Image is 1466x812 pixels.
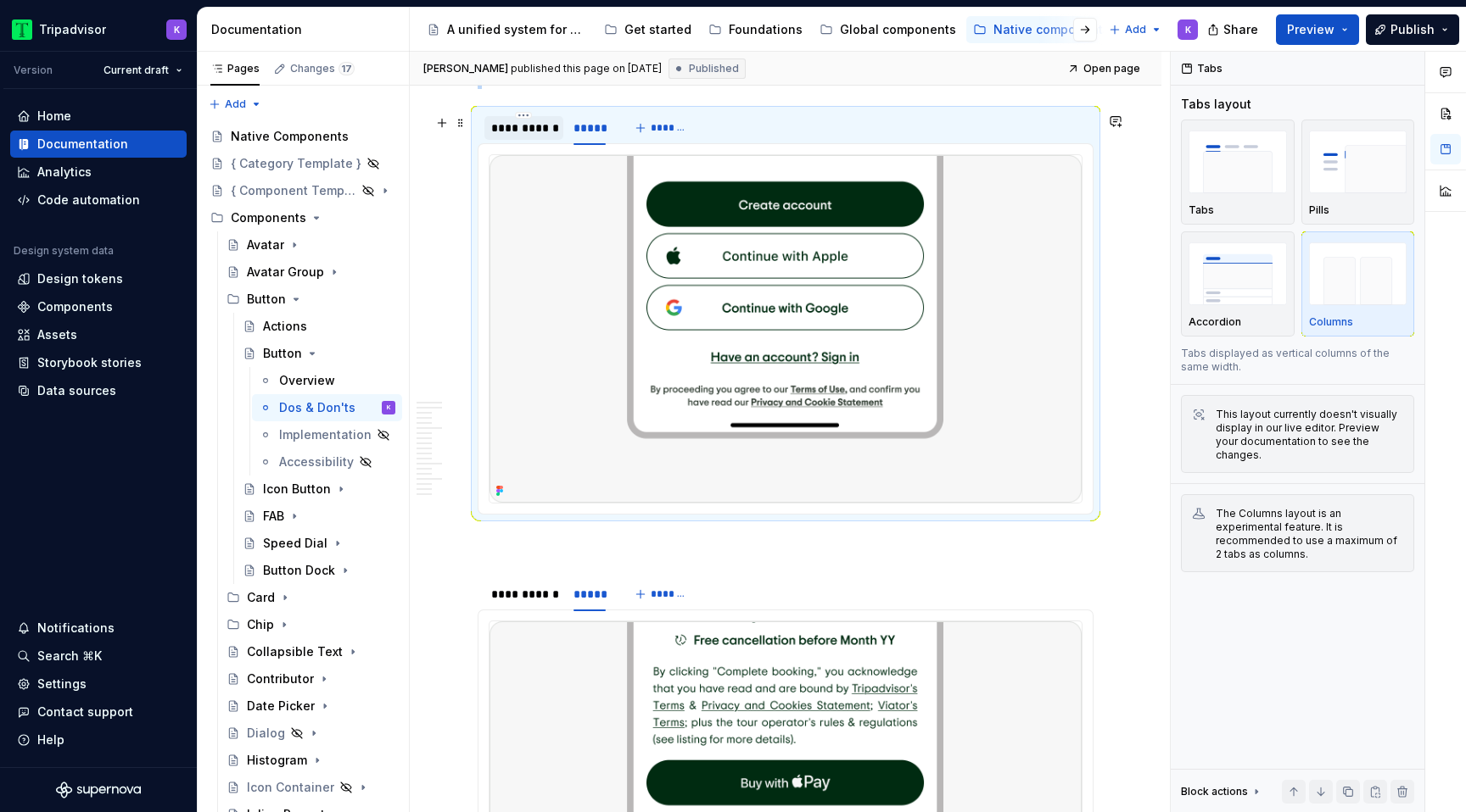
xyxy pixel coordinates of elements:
[1181,120,1295,225] button: placeholderTabs
[247,589,275,606] div: Card
[56,781,141,798] svg: Supernova Logo
[263,508,284,525] div: FAB
[10,642,187,670] button: Search ⌘K
[1216,507,1403,561] div: The Columns layout is an experimental feature. It is recommended to use a maximum of 2 tabs as co...
[10,186,187,214] a: Code automation
[37,676,87,692] div: Settings
[1301,120,1415,225] button: placeholderPills
[220,231,402,259] a: Avatar
[489,154,1083,503] section-item: Asset
[1181,780,1263,804] div: Block actions
[279,372,335,389] div: Overview
[231,209,306,226] div: Components
[220,692,402,720] a: Date Picker
[247,779,334,796] div: Icon Container
[1309,315,1353,329] p: Columns
[204,204,402,231] div: Components
[1189,131,1287,192] img: placeholder
[263,562,335,579] div: Button Dock
[204,92,267,116] button: Add
[10,670,187,698] a: Settings
[220,259,402,286] a: Avatar Group
[220,584,402,611] div: Card
[1189,315,1241,329] p: Accordion
[1181,785,1248,798] div: Block actions
[204,123,402,150] a: Native Components
[220,720,402,747] a: Dialog
[279,453,354,470] div: Accessibility
[263,481,331,498] div: Icon Button
[247,752,307,769] div: Histogram
[1062,57,1148,81] a: Open page
[279,426,372,443] div: Implementation
[10,349,187,376] a: Storybook stories
[236,557,402,584] a: Button Dock
[204,177,402,204] a: { Component Template }
[339,62,355,75] span: 17
[702,16,809,43] a: Foundations
[14,64,53,77] div: Version
[37,326,77,343] div: Assets
[511,62,662,75] div: published this page on [DATE]
[252,394,402,421] a: Dos & Don'tsK
[10,726,187,754] button: Help
[247,725,285,742] div: Dialog
[231,155,361,172] div: { Category Template }
[263,345,302,362] div: Button
[174,23,180,36] div: K
[1181,231,1295,336] button: placeholderAccordion
[220,774,402,801] a: Icon Container
[1276,14,1359,45] button: Preview
[37,136,128,153] div: Documentation
[37,192,140,209] div: Code automation
[10,159,187,186] a: Analytics
[37,382,116,399] div: Data sources
[247,291,286,308] div: Button
[1104,18,1167,42] button: Add
[37,648,102,665] div: Search ⌘K
[247,670,314,687] div: Contributor
[12,19,32,40] img: 0ed0e8b8-9446-497d-bad0-376821b19aa5.png
[10,265,187,292] a: Design tokens
[247,698,315,715] div: Date Picker
[490,155,1082,503] img: 238a4d83-539b-4167-98f4-d258a76cbf9f.png
[966,16,1116,43] a: Native components
[1223,21,1258,38] span: Share
[624,21,691,38] div: Get started
[220,665,402,692] a: Contributor
[220,747,402,774] a: Histogram
[689,62,739,75] span: Published
[10,103,187,130] a: Home
[37,354,142,371] div: Storybook stories
[37,108,71,125] div: Home
[104,64,169,77] span: Current draft
[247,236,284,253] div: Avatar
[263,535,327,552] div: Speed Dial
[597,16,698,43] a: Get started
[236,503,402,530] a: FAB
[225,97,246,111] span: Add
[247,616,274,633] div: Chip
[10,377,187,404] a: Data sources
[1083,62,1140,75] span: Open page
[236,476,402,503] a: Icon Button
[1366,14,1459,45] button: Publish
[231,128,349,145] div: Native Components
[729,21,803,38] div: Foundations
[1309,242,1407,304] img: placeholder
[96,58,190,82] button: Current draft
[204,150,402,177] a: { Category Template }
[220,638,402,665] a: Collapsible Text
[37,731,64,748] div: Help
[1216,408,1403,462] div: This layout currently doesn't visually display in our live editor. Preview your documentation to ...
[10,321,187,348] a: Assets
[1199,14,1269,45] button: Share
[247,643,343,660] div: Collapsible Text
[1309,131,1407,192] img: placeholder
[1189,242,1287,304] img: placeholder
[37,270,123,287] div: Design tokens
[252,367,402,394] a: Overview
[10,615,187,642] button: Notifications
[211,21,402,38] div: Documentation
